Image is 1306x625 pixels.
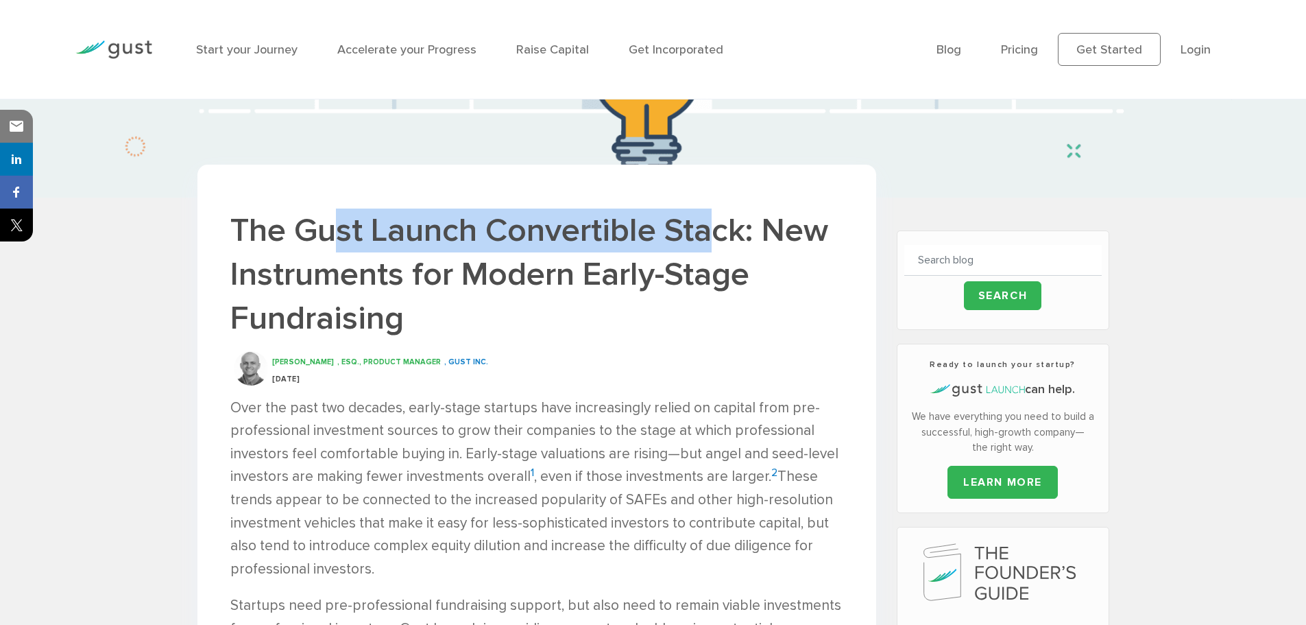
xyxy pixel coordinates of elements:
a: LEARN MORE [947,466,1058,499]
a: Raise Capital [516,43,589,57]
a: Blog [936,43,961,57]
span: , GUST INC. [444,357,488,366]
a: Get Started [1058,33,1161,66]
h4: can help. [904,381,1102,399]
a: 2 [771,467,777,479]
input: Search [964,281,1042,310]
a: 1 [531,467,534,479]
img: Gust Logo [75,40,152,59]
a: Login [1181,43,1211,57]
p: Over the past two decades, early-stage startups have increasingly relied on capital from pre-prof... [230,397,843,581]
h1: The Gust Launch Convertible Stack: New Instruments for Modern Early-Stage Fundraising [230,209,843,340]
span: [PERSON_NAME] [272,357,334,366]
input: Search blog [904,245,1102,276]
a: Get Incorporated [629,43,723,57]
a: Start your Journey [196,43,298,57]
span: , ESQ., PRODUCT MANAGER [337,357,441,366]
span: [DATE] [272,375,300,384]
p: We have everything you need to build a successful, high-growth company—the right way. [904,409,1102,456]
a: Pricing [1001,43,1038,57]
a: Accelerate your Progress [337,43,476,57]
h3: Ready to launch your startup? [904,358,1102,370]
img: Ryan Kutter [234,351,268,386]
